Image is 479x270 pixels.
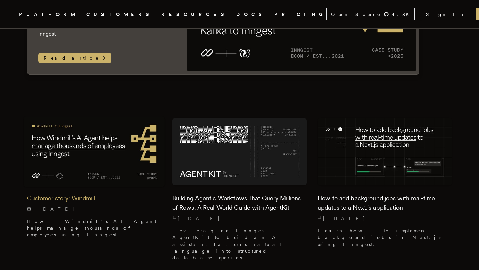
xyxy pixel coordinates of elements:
[236,10,266,19] a: DOCS
[392,11,413,18] span: 4.3 K
[38,53,111,63] span: Read article
[172,118,306,267] a: Featured image for Building Agentic Workflows That Query Millions of Rows: A Real-World Guide wit...
[161,10,228,19] button: RESOURCES
[172,193,306,212] h2: Building Agentic Workflows That Query Millions of Rows: A Real-World Guide with AgentKit
[24,116,165,187] img: Featured image for Customer story: Windmill blog post
[318,215,452,222] p: [DATE]
[27,193,161,203] h2: Customer story: Windmill
[27,218,161,238] p: How Windmill's AI Agent helps manage thousands of employees using Inngest
[172,227,306,261] p: Leveraging Inngest AgentKit to build an AI assistant that turns natural language into structured ...
[420,8,471,20] a: Sign In
[318,227,452,248] p: Learn how to implement background jobs in Next.js using Inngest.
[318,118,452,185] img: Featured image for How to add background jobs with real-time updates to a Next.js application blo...
[318,193,452,212] h2: How to add background jobs with real-time updates to a Next.js application
[274,10,326,19] a: PRICING
[27,118,161,244] a: Featured image for Customer story: Windmill blog postCustomer story: Windmill[DATE] How Windmill'...
[19,10,78,19] button: PLATFORM
[86,10,153,19] a: CUSTOMERS
[331,11,381,18] span: Open Source
[318,118,452,253] a: Featured image for How to add background jobs with real-time updates to a Next.js application blo...
[172,118,306,185] img: Featured image for Building Agentic Workflows That Query Millions of Rows: A Real-World Guide wit...
[172,215,306,222] p: [DATE]
[27,206,161,212] p: [DATE]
